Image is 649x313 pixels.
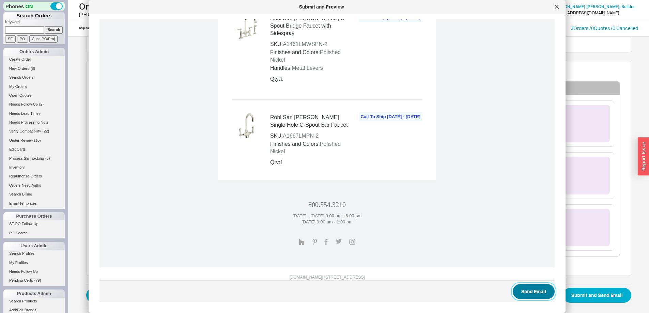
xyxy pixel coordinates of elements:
[3,230,65,237] a: PO Search
[34,278,41,282] span: ( 79 )
[9,129,41,133] span: Verify Compatibility
[552,11,619,15] div: [EMAIL_ADDRESS][DOMAIN_NAME]
[3,277,65,284] a: Pending Certs(79)
[3,173,65,180] a: Reauthorize Orders
[92,3,551,10] div: Submit and Preview
[5,19,65,26] p: Keyword:
[29,35,58,43] input: Cust. PO/Proj
[9,120,49,124] span: Needs Processing Note
[3,164,65,171] a: Inventory
[513,284,555,299] button: Send Email
[3,289,65,298] div: Products Admin
[3,128,65,135] a: Verify Compatibility(22)
[3,65,65,72] a: New Orders(8)
[3,220,65,228] a: SE PO Follow Up
[552,4,635,9] a: [PERSON_NAME] [PERSON_NAME], Builder
[3,12,65,19] h1: Search Orders
[3,2,65,11] div: Phones
[3,110,65,117] a: Needs Lead Times
[86,288,121,303] button: Refresh
[34,138,41,142] span: ( 10 )
[79,11,294,18] div: [PERSON_NAME] [PERSON_NAME] | Salesperson: [PERSON_NAME]
[3,212,65,220] div: Purchase Orders
[3,74,65,81] a: Search Orders
[43,129,49,133] span: ( 22 )
[9,278,33,282] span: Pending Certs
[3,250,65,257] a: Search Profiles
[3,92,65,99] a: Open Quotes
[9,269,38,273] span: Needs Follow Up
[3,119,65,126] a: Needs Processing Note
[3,83,65,90] a: My Orders
[563,288,631,303] button: Submit and Send Email
[17,35,28,43] input: PO
[9,66,29,71] span: New Orders
[3,259,65,266] a: My Profiles
[3,146,65,153] a: Edit Carts
[25,3,33,10] span: ON
[39,102,44,106] span: ( 2 )
[3,155,65,162] a: Process SE Tracking(6)
[571,291,623,299] span: Submit and Send Email
[45,26,63,33] input: Search
[3,298,65,305] a: Search Products
[3,182,65,189] a: Orders Need Auths
[3,56,65,63] a: Create Order
[3,101,65,108] a: Needs Follow Up(2)
[552,4,635,9] span: [PERSON_NAME] [PERSON_NAME] , Builder
[3,268,65,275] a: Needs Follow Up
[3,137,65,144] a: Under Review(10)
[9,156,44,160] span: Process SE Tracking
[9,102,38,106] span: Needs Follow Up
[3,191,65,198] a: Search Billing
[79,26,98,30] div: Ship complete
[5,35,16,43] input: SE
[45,156,50,160] span: ( 6 )
[3,200,65,207] a: Email Templates
[3,242,65,250] div: Users Admin
[79,2,294,11] h1: Order # 940595
[571,25,638,31] a: 3Orders /0Quotes /0 Cancelled
[9,138,33,142] span: Under Review
[3,48,65,56] div: Orders Admin
[31,66,35,71] span: ( 8 )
